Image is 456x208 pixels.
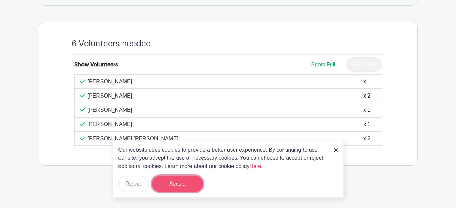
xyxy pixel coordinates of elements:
p: Our website uses cookies to provide a better user experience. By continuing to use our site, you ... [118,146,327,170]
div: x 2 [363,135,370,143]
div: x 1 [363,77,370,86]
span: Spots Full [311,62,335,67]
div: x 1 [363,120,370,128]
p: [PERSON_NAME] [88,92,132,100]
a: Here [250,163,261,169]
p: [PERSON_NAME] [PERSON_NAME] [88,135,179,143]
div: x 1 [363,106,370,114]
div: Show Volunteers [74,60,118,69]
p: [PERSON_NAME] [88,120,132,128]
div: x 2 [363,92,370,100]
h4: 6 Volunteers needed [72,39,151,49]
p: [PERSON_NAME] [88,77,132,86]
button: Accept [152,176,203,192]
img: close_button-5f87c8562297e5c2d7936805f587ecaba9071eb48480494691a3f1689db116b3.svg [334,148,338,152]
p: [PERSON_NAME] [88,106,132,114]
button: Reject [118,176,148,192]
